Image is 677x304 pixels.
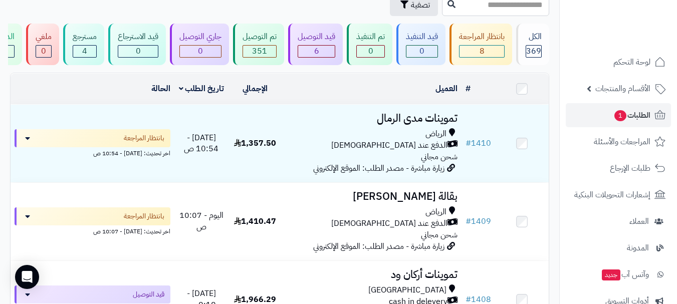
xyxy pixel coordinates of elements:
span: # [466,215,471,227]
span: لوحة التحكم [613,55,650,69]
a: تم التوصيل 351 [231,24,286,65]
div: قيد الاسترجاع [118,31,158,43]
span: 369 [526,45,541,57]
a: وآتس آبجديد [566,262,671,286]
div: 4 [73,46,96,57]
div: تم التوصيل [243,31,277,43]
div: 0 [180,46,221,57]
a: #1410 [466,137,491,149]
a: قيد التنفيذ 0 [394,24,447,65]
span: بانتظار المراجعة [124,133,164,143]
div: 0 [36,46,51,57]
a: إشعارات التحويلات البنكية [566,183,671,207]
span: طلبات الإرجاع [610,161,650,175]
div: تم التنفيذ [356,31,385,43]
span: الرياض [425,128,446,140]
span: 1,357.50 [234,137,276,149]
a: قيد الاسترجاع 0 [106,24,168,65]
div: Open Intercom Messenger [15,265,39,289]
h3: بقالة [PERSON_NAME] [286,191,458,202]
a: المراجعات والأسئلة [566,130,671,154]
div: قيد التوصيل [298,31,335,43]
span: العملاء [629,214,649,228]
a: ملغي 0 [24,24,61,65]
a: العميل [435,83,458,95]
span: 4 [82,45,87,57]
span: # [466,137,471,149]
a: # [466,83,471,95]
a: جاري التوصيل 0 [168,24,231,65]
a: مسترجع 4 [61,24,106,65]
div: 351 [243,46,276,57]
span: 0 [368,45,373,57]
div: 0 [118,46,158,57]
div: بانتظار المراجعة [459,31,505,43]
span: الرياض [425,206,446,218]
span: [GEOGRAPHIC_DATA] [368,284,446,296]
div: مسترجع [73,31,97,43]
span: شحن مجاني [421,229,458,241]
span: 1 [614,110,626,121]
a: #1409 [466,215,491,227]
h3: تموينات مدى الرمال [286,113,458,124]
a: تم التنفيذ 0 [345,24,394,65]
span: الدفع عند [DEMOGRAPHIC_DATA] [331,140,447,151]
span: 0 [136,45,141,57]
a: الطلبات1 [566,103,671,127]
span: الدفع عند [DEMOGRAPHIC_DATA] [331,218,447,229]
a: الحالة [151,83,170,95]
span: بانتظار المراجعة [124,211,164,221]
div: قيد التنفيذ [406,31,438,43]
span: قيد التوصيل [133,289,164,299]
div: ملغي [36,31,52,43]
span: 1,410.47 [234,215,276,227]
div: اخر تحديث: [DATE] - 10:54 ص [15,147,170,158]
span: الطلبات [613,108,650,122]
a: طلبات الإرجاع [566,156,671,180]
a: العملاء [566,209,671,233]
a: بانتظار المراجعة 8 [447,24,514,65]
span: الأقسام والمنتجات [595,82,650,96]
span: شحن مجاني [421,151,458,163]
a: قيد التوصيل 6 [286,24,345,65]
div: جاري التوصيل [179,31,221,43]
div: 6 [298,46,335,57]
span: 0 [419,45,424,57]
img: logo-2.png [609,8,667,29]
span: 8 [480,45,485,57]
span: [DATE] - 10:54 ص [184,132,218,155]
div: الكل [526,31,542,43]
span: زيارة مباشرة - مصدر الطلب: الموقع الإلكتروني [313,162,444,174]
div: 0 [406,46,437,57]
a: الكل369 [514,24,551,65]
a: تاريخ الطلب [179,83,224,95]
span: اليوم - 10:07 ص [179,209,223,233]
span: 351 [252,45,267,57]
span: 0 [198,45,203,57]
span: إشعارات التحويلات البنكية [574,188,650,202]
div: 8 [460,46,504,57]
div: 0 [357,46,384,57]
span: زيارة مباشرة - مصدر الطلب: الموقع الإلكتروني [313,240,444,252]
span: وآتس آب [601,267,649,281]
h3: تموينات أركان ود [286,269,458,280]
span: المدونة [627,241,649,255]
a: لوحة التحكم [566,50,671,74]
span: المراجعات والأسئلة [594,135,650,149]
span: 0 [41,45,46,57]
a: الإجمالي [243,83,268,95]
div: اخر تحديث: [DATE] - 10:07 ص [15,225,170,236]
a: المدونة [566,236,671,260]
span: 6 [314,45,319,57]
span: جديد [602,269,620,280]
